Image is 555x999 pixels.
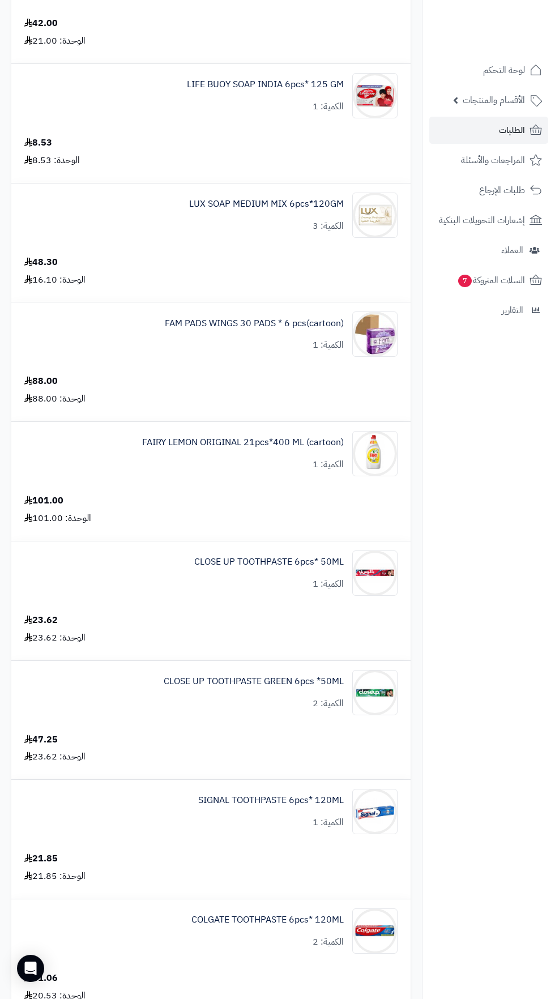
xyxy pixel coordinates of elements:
a: CLOSE UP TOOTHPASTE GREEN 6pcs *50ML [164,675,344,688]
a: العملاء [429,237,548,264]
img: 1747511508-d532b563-b99e-441f-95ff-5ee062d9-90x90.jpg [353,789,397,834]
div: الكمية: 1 [313,339,344,352]
a: COLGATE TOOTHPASTE 6pcs* 120ML [191,913,344,927]
div: الوحدة: 16.10 [24,274,86,287]
div: 41.06 [24,972,58,985]
span: العملاء [501,242,523,258]
img: 1747487970-6281006483644_1-90x90.jpg [353,73,397,118]
a: لوحة التحكم [429,57,548,84]
span: المراجعات والأسئلة [461,152,525,168]
img: 1747511678-71jAwAW3M3L._AC_SL1500-90x90.jpg [353,908,397,954]
span: الأقسام والمنتجات [463,92,525,108]
a: المراجعات والأسئلة [429,147,548,174]
div: 8.53 [24,136,52,150]
a: طلبات الإرجاع [429,177,548,204]
img: 1747509216-855ca201-b196-408a-bddf-407ab14b-90x90.jpg [353,431,397,476]
a: FAM PADS WINGS 30 PADS * 6 pcs(cartoon) [165,317,344,330]
div: الكمية: 1 [313,816,344,829]
a: CLOSE UP TOOTHPASTE 6pcs* 50ML [194,556,344,569]
div: 23.62 [24,614,58,627]
span: السلات المتروكة [457,272,525,288]
img: 1747488160-e416dafd-0e3d-4d9d-b013-8d361008-90x90.jpg [353,193,397,238]
img: logo-2.png [478,8,544,32]
span: التقارير [502,302,523,318]
span: لوحة التحكم [483,62,525,78]
div: الكمية: 1 [313,458,344,471]
div: Open Intercom Messenger [17,955,44,982]
a: السلات المتروكة7 [429,267,548,294]
div: الوحدة: 21.85 [24,870,86,883]
a: LIFE BUOY SOAP INDIA 6pcs* 125 GM [187,78,344,91]
div: 101.00 [24,494,63,507]
div: الكمية: 1 [313,578,344,591]
a: إشعارات التحويلات البنكية [429,207,548,234]
img: 1747492861-EPhybLiI14l4Psz3e7Z15G1MaVqxuSoN-90x90.jpg [353,311,397,357]
div: 47.25 [24,733,58,746]
a: التقارير [429,297,548,324]
a: FAIRY LEMON ORIGINAL 21pcs*400 ML (cartoon) [142,436,344,449]
div: الكمية: 1 [313,100,344,113]
div: 42.00 [24,17,58,30]
div: الوحدة: 8.53 [24,154,80,167]
div: الكمية: 2 [313,697,344,710]
div: الوحدة: 88.00 [24,392,86,405]
img: 1747510811-201327-90x90.jpg [353,550,397,596]
div: 88.00 [24,375,58,388]
span: 7 [458,275,472,287]
div: الكمية: 2 [313,936,344,949]
div: الوحدة: 23.62 [24,750,86,763]
span: إشعارات التحويلات البنكية [439,212,525,228]
span: طلبات الإرجاع [479,182,525,198]
span: الطلبات [499,122,525,138]
div: 48.30 [24,256,58,269]
div: الوحدة: 23.62 [24,631,86,644]
div: 21.85 [24,852,58,865]
a: LUX SOAP MEDIUM MIX 6pcs*120GM [189,198,344,211]
div: الوحدة: 101.00 [24,512,91,525]
a: SIGNAL TOOTHPASTE 6pcs* 120ML [198,794,344,807]
img: 1747511139-3a965eb7-091d-4c3d-a495-253f3f4e-90x90.jpg [353,670,397,715]
a: الطلبات [429,117,548,144]
div: الوحدة: 21.00 [24,35,86,48]
div: الكمية: 3 [313,220,344,233]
